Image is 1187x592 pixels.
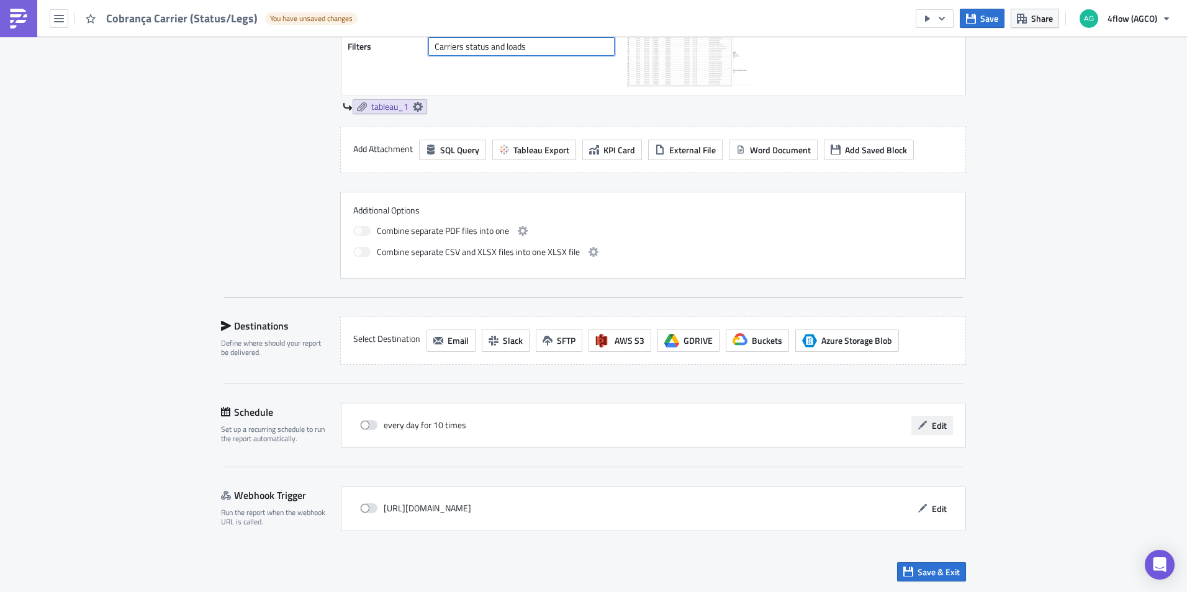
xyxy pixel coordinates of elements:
[353,205,953,216] label: Additional Options
[221,508,333,527] div: Run the report when the webhook URL is called.
[980,12,998,25] span: Save
[419,140,486,160] button: SQL Query
[371,101,408,112] span: tableau_1
[911,499,953,518] button: Edit
[932,419,947,432] span: Edit
[657,330,720,352] button: GDRIVE
[377,244,580,259] span: Combine separate CSV and XLSX files into one XLSX file
[221,338,326,357] div: Define where should your report be delivered.
[582,140,642,160] button: KPI Card
[428,37,615,56] input: Filter1=Value1&...
[348,37,422,56] label: Filters
[503,334,523,347] span: Slack
[802,333,817,348] span: Azure Storage Blob
[1011,9,1059,28] button: Share
[669,143,716,156] span: External File
[845,143,907,156] span: Add Saved Block
[911,416,953,435] button: Edit
[932,502,947,515] span: Edit
[536,330,582,352] button: SFTP
[684,334,713,347] span: GDRIVE
[557,334,575,347] span: SFTP
[482,330,530,352] button: Slack
[615,334,644,347] span: AWS S3
[960,9,1004,28] button: Save
[448,334,469,347] span: Email
[752,334,782,347] span: Buckets
[824,140,914,160] button: Add Saved Block
[897,562,966,581] button: Save & Exit
[795,330,899,352] button: Azure Storage BlobAzure Storage Blob
[726,330,789,352] button: Buckets
[440,143,479,156] span: SQL Query
[589,330,651,352] button: AWS S3
[360,499,471,518] div: [URL][DOMAIN_NAME]
[9,9,29,29] img: PushMetrics
[221,316,326,335] div: Destinations
[729,140,818,160] button: Word Document
[1078,8,1099,29] img: Avatar
[377,223,509,238] span: Combine separate PDF files into one
[750,143,811,156] span: Word Document
[1072,5,1178,32] button: 4flow (AGCO)
[603,143,635,156] span: KPI Card
[221,486,341,505] div: Webhook Trigger
[353,330,420,348] label: Select Destination
[918,565,960,578] span: Save & Exit
[270,14,353,24] span: You have unsaved changes
[221,424,333,444] div: Set up a recurring schedule to run the report automatically.
[492,140,576,160] button: Tableau Export
[427,330,476,352] button: Email
[353,99,427,114] a: tableau_1
[1108,12,1157,25] span: 4flow (AGCO)
[821,334,892,347] span: Azure Storage Blob
[1145,550,1175,580] div: Open Intercom Messenger
[106,11,259,27] span: Cobrança Carrier (Status/Legs)
[360,416,466,434] div: every day for 10 times
[1031,12,1053,25] span: Share
[353,140,413,158] label: Add Attachment
[221,403,341,421] div: Schedule
[513,143,569,156] span: Tableau Export
[648,140,723,160] button: External File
